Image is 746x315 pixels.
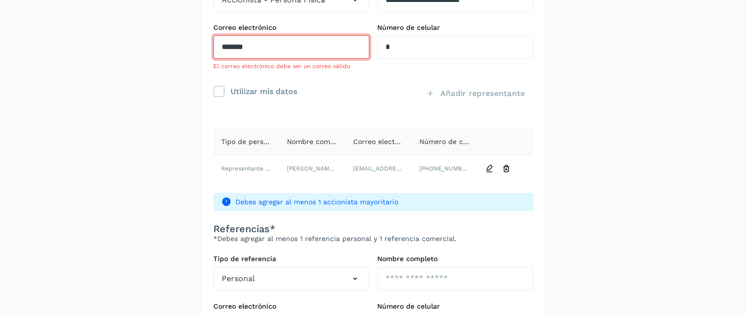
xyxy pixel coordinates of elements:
[213,302,369,311] label: Correo electrónico
[221,165,281,172] span: Representante Legal
[221,138,276,145] span: Tipo de persona
[213,24,369,32] label: Correo electrónico
[377,302,533,311] label: Número de celular
[213,255,369,263] label: Tipo de referencia
[213,223,533,235] h3: Referencias*
[412,156,478,181] td: [PHONE_NUMBER]
[213,63,350,70] span: El correo electrónico debe ser un correo válido
[377,24,533,32] label: Número de celular
[345,156,412,181] td: [EMAIL_ADDRESS][DOMAIN_NAME]
[418,82,533,105] button: Añadir representante
[235,197,525,207] span: Debes agregar al menos 1 accionista mayoritario
[419,138,482,145] span: Número de celular
[377,255,533,263] label: Nombre completo
[353,138,416,145] span: Correo electrónico
[279,156,345,181] td: [PERSON_NAME] [PERSON_NAME]
[213,235,533,243] p: *Debes agregar al menos 1 referencia personal y 1 referencia comercial.
[440,88,525,99] span: Añadir representante
[222,273,255,285] span: Personal
[231,84,297,97] div: Utilizar mis datos
[287,138,347,145] span: Nombre completo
